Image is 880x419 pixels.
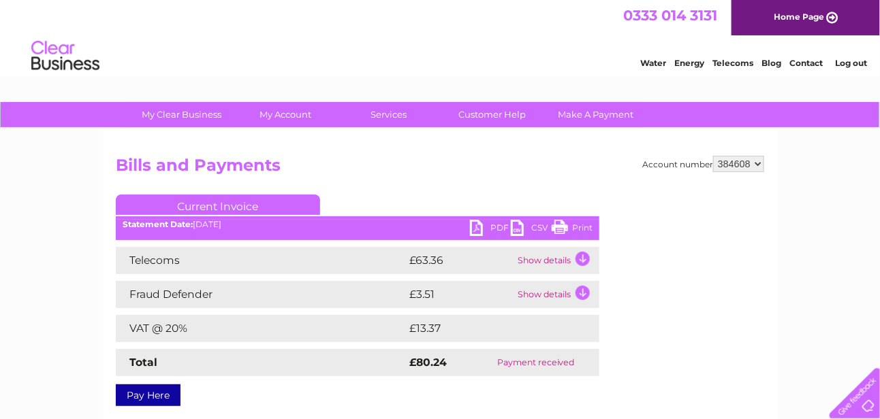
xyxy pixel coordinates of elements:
td: Fraud Defender [116,281,406,308]
td: VAT @ 20% [116,315,406,342]
a: Blog [761,58,781,68]
a: Telecoms [712,58,753,68]
div: Clear Business is a trading name of Verastar Limited (registered in [GEOGRAPHIC_DATA] No. 3667643... [119,7,763,66]
div: Account number [642,156,764,172]
a: 0333 014 3131 [623,7,717,24]
a: Current Invoice [116,195,320,215]
td: £3.51 [406,281,514,308]
a: CSV [511,220,552,239]
a: Make A Payment [540,102,653,127]
td: £13.37 [406,315,570,342]
div: [DATE] [116,220,599,229]
td: £63.36 [406,247,514,274]
td: Show details [514,281,599,308]
a: Print [552,220,593,239]
b: Statement Date: [123,219,193,229]
a: Log out [835,58,867,68]
strong: £80.24 [409,356,447,369]
a: Customer Help [437,102,549,127]
h2: Bills and Payments [116,156,764,182]
a: Contact [789,58,823,68]
a: Water [640,58,666,68]
a: PDF [470,220,511,239]
a: Services [333,102,445,127]
td: Payment received [473,349,599,376]
a: My Account [230,102,342,127]
a: Energy [674,58,704,68]
img: logo.png [31,35,100,77]
td: Telecoms [116,247,406,274]
strong: Total [129,356,157,369]
a: My Clear Business [126,102,238,127]
td: Show details [514,247,599,274]
a: Pay Here [116,384,180,406]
